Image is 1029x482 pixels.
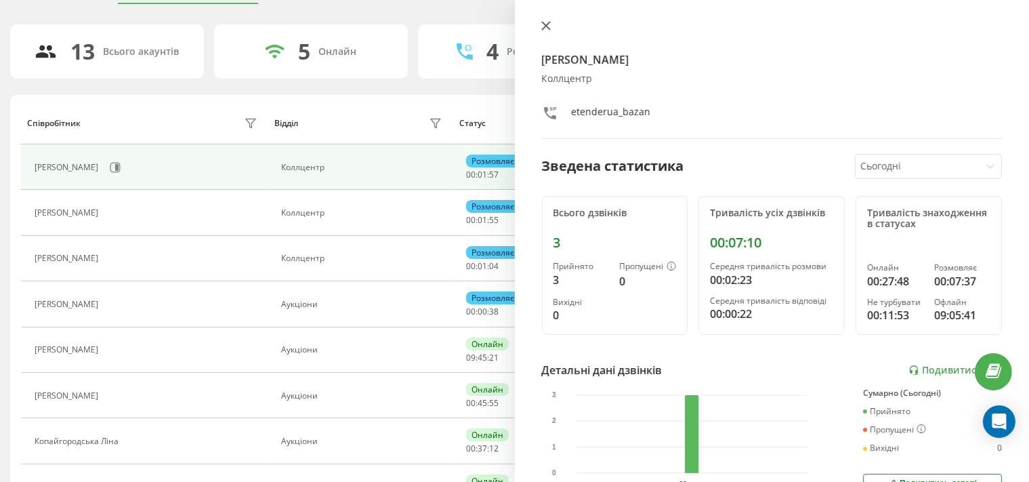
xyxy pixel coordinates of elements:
text: 3 [552,391,556,399]
span: 01 [478,260,487,272]
div: : : [466,353,499,363]
div: Детальні дані дзвінків [542,362,663,378]
div: Онлайн [466,428,509,441]
div: 3 [553,235,677,251]
span: 55 [489,214,499,226]
div: : : [466,307,499,317]
div: 3 [553,272,609,288]
div: Розмовляє [466,200,520,213]
div: Відділ [274,119,298,128]
div: Копайгородська Ліна [35,437,122,446]
div: Всього акаунтів [103,46,179,58]
div: Аукціони [281,345,445,355]
span: 55 [489,397,499,409]
div: 00:00:22 [710,306,833,322]
span: 00 [466,169,476,180]
div: Розмовляє [466,155,520,167]
div: Тривалість знаходження в статусах [867,207,990,230]
div: : : [466,399,499,408]
span: 00 [466,214,476,226]
div: etenderua_bazan [572,105,651,125]
div: [PERSON_NAME] [35,391,102,401]
div: 13 [70,39,95,64]
span: 04 [489,260,499,272]
div: Розмовляє [934,263,990,273]
div: [PERSON_NAME] [35,345,102,355]
div: Співробітник [27,119,81,128]
div: Розмовляють [507,46,572,58]
div: 09:05:41 [934,307,990,323]
div: Статус [459,119,486,128]
div: Розмовляє [466,246,520,259]
div: Не турбувати [867,298,923,307]
text: 2 [552,418,556,425]
span: 00 [478,306,487,317]
div: Офлайн [934,298,990,307]
div: Аукціони [281,391,445,401]
span: 01 [478,214,487,226]
div: Коллцентр [281,254,445,263]
span: 38 [489,306,499,317]
div: 5 [298,39,310,64]
span: 00 [466,306,476,317]
div: Аукціони [281,437,445,446]
span: 45 [478,352,487,363]
div: Вихідні [863,443,899,453]
div: Коллцентр [281,163,445,172]
div: 4 [486,39,499,64]
div: Онлайн [466,383,509,396]
div: Прийнято [553,262,609,271]
div: Середня тривалість відповіді [710,296,833,306]
div: Всього дзвінків [553,207,677,219]
div: [PERSON_NAME] [35,208,102,218]
span: 00 [466,260,476,272]
div: 00:07:10 [710,235,833,251]
span: 45 [478,397,487,409]
text: 0 [552,469,556,477]
div: Розмовляє [466,292,520,304]
span: 12 [489,443,499,454]
div: Онлайн [867,263,923,273]
div: Зведена статистика [542,156,684,176]
div: Тривалість усіх дзвінків [710,207,833,219]
div: : : [466,444,499,454]
div: Сумарно (Сьогодні) [863,388,1002,398]
div: Онлайн [318,46,356,58]
div: [PERSON_NAME] [35,254,102,263]
div: 0 [619,273,676,289]
span: 57 [489,169,499,180]
div: Онлайн [466,338,509,350]
div: : : [466,216,499,225]
div: [PERSON_NAME] [35,163,102,172]
span: 37 [478,443,487,454]
div: Аукціони [281,300,445,309]
div: 00:02:23 [710,272,833,288]
div: 00:07:37 [934,273,990,289]
div: Коллцентр [281,208,445,218]
div: Open Intercom Messenger [983,405,1015,438]
div: : : [466,262,499,271]
text: 1 [552,443,556,451]
div: Прийнято [863,407,910,416]
div: 0 [553,307,609,323]
div: Пропущені [619,262,676,273]
div: 0 [997,443,1002,453]
div: 00:27:48 [867,273,923,289]
h4: [PERSON_NAME] [542,52,1003,68]
span: 01 [478,169,487,180]
span: 09 [466,352,476,363]
div: Пропущені [863,424,926,435]
div: [PERSON_NAME] [35,300,102,309]
div: Вихідні [553,298,609,307]
div: Середня тривалість розмови [710,262,833,271]
a: Подивитись звіт [908,365,1002,376]
div: : : [466,170,499,180]
span: 00 [466,397,476,409]
span: 00 [466,443,476,454]
div: 00:11:53 [867,307,923,323]
span: 21 [489,352,499,363]
div: Коллцентр [542,73,1003,85]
